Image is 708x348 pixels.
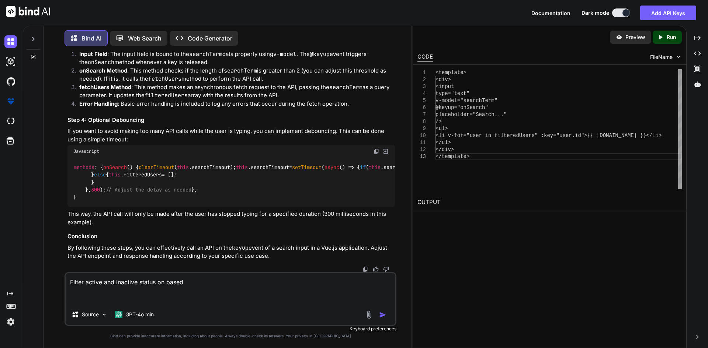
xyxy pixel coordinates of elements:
span: filteredUsers [124,171,162,178]
code: searchTerm [329,84,362,91]
strong: fetchUsers Method [79,84,131,91]
div: 2 [417,76,426,83]
p: Bind can provide inaccurate information, including about people. Always double-check its answers.... [65,333,396,339]
img: darkAi-studio [4,55,17,68]
span: <ul> [435,126,448,131]
p: : Basic error handling is included to log any errors that occur during the fetch operation. [79,100,395,108]
p: Bind AI [81,34,101,43]
span: clearTimeout [139,164,174,171]
img: settings [4,316,17,328]
span: 300 [91,186,100,193]
img: icon [379,311,386,319]
img: copy [362,266,368,272]
span: </template> [435,154,469,159]
div: 1 [417,69,426,76]
div: 7 [417,111,426,118]
img: GPT-4o mini [115,311,122,318]
span: Javascript [73,148,99,154]
code: : { ( ) { ( . ); . = ( () => { ( . . > ) { . (); } { . = []; } }, ); }, } [73,164,519,201]
span: methods [74,164,94,171]
span: this [369,164,381,171]
span: onSearch [103,164,127,171]
span: Documentation [531,10,570,16]
strong: Error Handling [79,100,118,107]
textarea: Filter active and inactive status on based [66,273,395,304]
code: filteredUsers [145,92,188,99]
span: <div> [435,77,451,82]
img: like [373,266,379,272]
strong: onSearch Method [79,67,127,74]
h3: Conclusion [67,232,395,241]
img: darkChat [4,35,17,48]
span: @keyup="onSearch" [435,105,488,110]
div: 13 [417,153,426,160]
span: this [109,171,121,178]
img: Open in Browser [382,148,389,155]
img: copy [374,148,379,154]
img: attachment [365,310,373,319]
span: async [324,164,339,171]
span: if [360,164,366,171]
span: v-model="searchTerm" [435,98,497,103]
span: else [94,171,106,178]
p: GPT-4o min.. [125,311,157,318]
img: chevron down [676,54,682,60]
div: CODE [417,53,433,61]
img: cloudideIcon [4,115,17,127]
img: Bind AI [6,6,50,17]
p: Keyboard preferences [65,326,396,332]
div: 5 [417,97,426,104]
span: this [177,164,189,171]
div: 3 [417,83,426,90]
span: searchTimeout [192,164,230,171]
span: FileName [650,53,673,61]
code: @keyup [310,50,330,58]
span: <input [435,84,454,89]
span: </ul> [435,140,451,145]
code: searchTerm [224,67,257,74]
p: Preview [625,34,645,41]
p: By following these steps, you can effectively call an API on the event of a search input in a Vue... [67,244,395,260]
div: 10 [417,132,426,139]
p: : The input field is bound to the data property using . The event triggers the method whenever a ... [79,50,395,67]
span: setTimeout [292,164,322,171]
code: searchTerm [189,50,222,58]
img: premium [4,95,17,108]
img: githubDark [4,75,17,88]
img: dislike [383,266,389,272]
code: onSearch [88,59,114,66]
h3: Step 4: Optional Debouncing [67,116,395,124]
span: searchTerm [383,164,413,171]
img: Pick Models [101,312,107,318]
code: fetchUsers [148,75,181,82]
code: v-model [273,50,296,58]
span: /> [435,119,442,124]
span: type="text" [435,91,469,96]
strong: Input Field [79,50,107,57]
button: Documentation [531,9,570,17]
p: Code Generator [188,34,232,43]
p: : This method makes an asynchronous fetch request to the API, passing the as a query parameter. I... [79,83,395,100]
p: Web Search [128,34,162,43]
span: // Adjust the delay as needed [106,186,191,193]
span: searchTimeout [251,164,289,171]
div: 8 [417,118,426,125]
code: keyup [232,244,249,252]
div: 9 [417,125,426,132]
p: If you want to avoid making too many API calls while the user is typing, you can implement deboun... [67,127,395,144]
img: preview [616,34,622,41]
p: : This method checks if the length of is greater than 2 (you can adjust this threshold as needed)... [79,67,395,83]
h2: OUTPUT [413,194,686,211]
span: <li v-for="user in filteredUsers" :key="user [435,133,572,138]
p: This way, the API call will only be made after the user has stopped typing for a specified durati... [67,210,395,226]
span: this [236,164,248,171]
div: 4 [417,90,426,97]
p: Source [82,311,99,318]
div: 12 [417,146,426,153]
div: 11 [417,139,426,146]
span: <template> [435,70,466,75]
div: 6 [417,104,426,111]
span: </div> [435,147,454,152]
span: .id">{{ [DOMAIN_NAME] }}</li> [572,133,662,138]
span: Dark mode [582,9,609,17]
